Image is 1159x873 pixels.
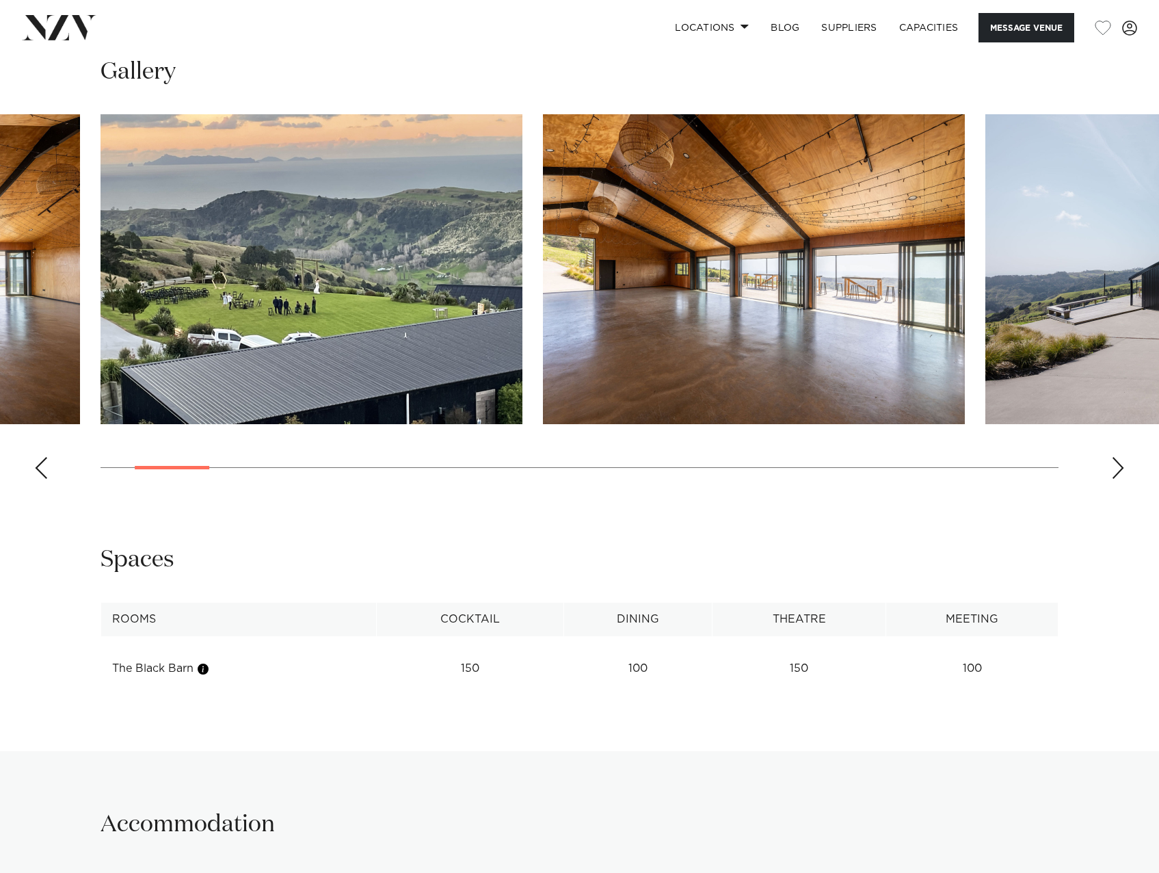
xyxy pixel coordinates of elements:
a: SUPPLIERS [810,13,888,42]
td: 150 [376,652,564,686]
td: 150 [712,652,886,686]
swiper-slide: 2 / 28 [101,114,522,424]
img: nzv-logo.png [22,15,96,40]
th: Dining [564,603,712,636]
td: The Black Barn [101,652,377,686]
th: Meeting [886,603,1058,636]
a: Capacities [888,13,970,42]
h2: Spaces [101,545,174,575]
th: Cocktail [376,603,564,636]
th: Theatre [712,603,886,636]
th: Rooms [101,603,377,636]
a: BLOG [760,13,810,42]
a: Locations [664,13,760,42]
h2: Gallery [101,57,176,88]
swiper-slide: 3 / 28 [543,114,965,424]
td: 100 [886,652,1058,686]
button: Message Venue [978,13,1074,42]
h2: Accommodation [101,809,275,840]
td: 100 [564,652,712,686]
